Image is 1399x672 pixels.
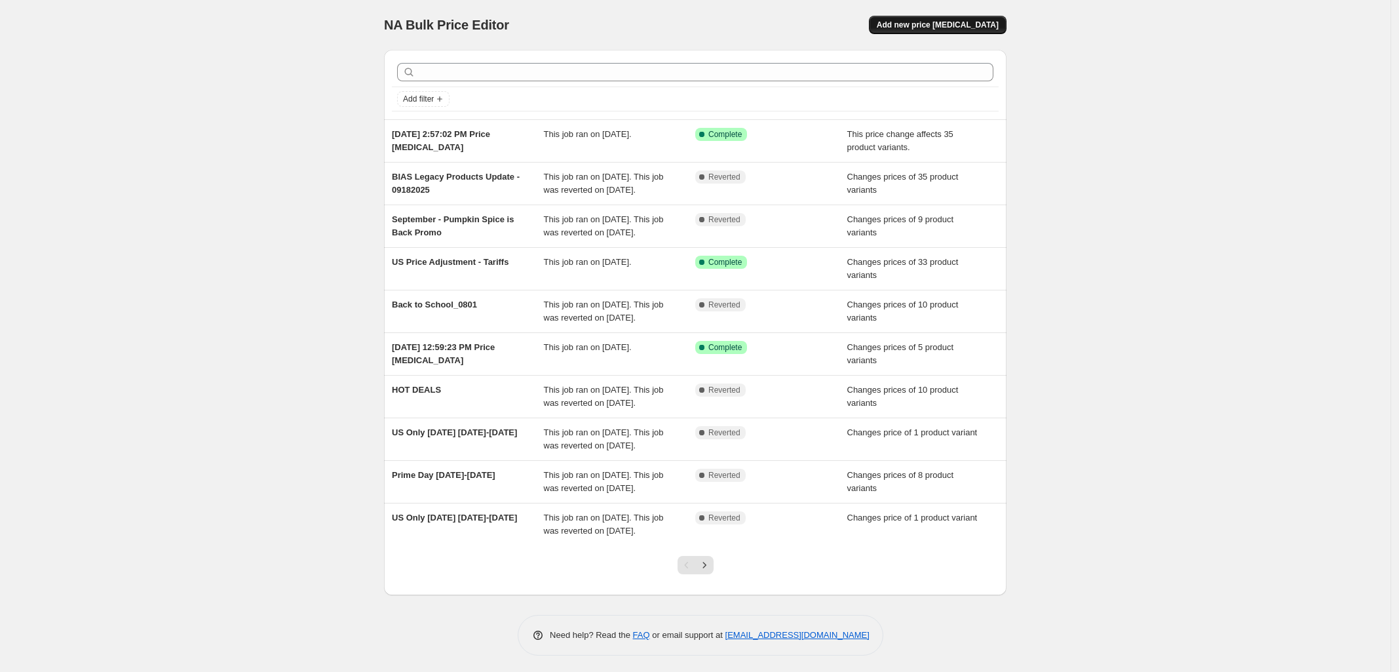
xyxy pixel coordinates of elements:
[847,385,959,408] span: Changes prices of 10 product variants
[708,300,740,310] span: Reverted
[847,129,953,152] span: This price change affects 35 product variants.
[650,630,725,640] span: or email support at
[847,513,978,523] span: Changes price of 1 product variant
[544,129,632,139] span: This job ran on [DATE].
[392,513,517,523] span: US Only [DATE] [DATE]-[DATE]
[392,172,520,195] span: BIAS Legacy Products Update - 09182025
[392,257,508,267] span: US Price Adjustment - Tariffs
[392,300,477,309] span: Back to School_0801
[869,16,1006,34] button: Add new price [MEDICAL_DATA]
[384,18,509,32] span: NA Bulk Price Editor
[544,470,664,493] span: This job ran on [DATE]. This job was reverted on [DATE].
[403,94,434,104] span: Add filter
[708,172,740,182] span: Reverted
[708,342,742,353] span: Complete
[708,427,740,438] span: Reverted
[847,172,959,195] span: Changes prices of 35 product variants
[397,91,450,107] button: Add filter
[708,513,740,523] span: Reverted
[544,427,664,450] span: This job ran on [DATE]. This job was reverted on [DATE].
[678,556,714,574] nav: Pagination
[695,556,714,574] button: Next
[550,630,633,640] span: Need help? Read the
[392,129,490,152] span: [DATE] 2:57:02 PM Price [MEDICAL_DATA]
[392,427,517,437] span: US Only [DATE] [DATE]-[DATE]
[392,470,495,480] span: Prime Day [DATE]-[DATE]
[725,630,870,640] a: [EMAIL_ADDRESS][DOMAIN_NAME]
[392,342,495,365] span: [DATE] 12:59:23 PM Price [MEDICAL_DATA]
[877,20,999,30] span: Add new price [MEDICAL_DATA]
[847,342,954,365] span: Changes prices of 5 product variants
[847,300,959,323] span: Changes prices of 10 product variants
[544,342,632,352] span: This job ran on [DATE].
[708,257,742,267] span: Complete
[544,214,664,237] span: This job ran on [DATE]. This job was reverted on [DATE].
[847,470,954,493] span: Changes prices of 8 product variants
[847,257,959,280] span: Changes prices of 33 product variants
[708,470,740,481] span: Reverted
[544,257,632,267] span: This job ran on [DATE].
[708,385,740,395] span: Reverted
[708,129,742,140] span: Complete
[544,385,664,408] span: This job ran on [DATE]. This job was reverted on [DATE].
[633,630,650,640] a: FAQ
[847,214,954,237] span: Changes prices of 9 product variants
[708,214,740,225] span: Reverted
[544,513,664,536] span: This job ran on [DATE]. This job was reverted on [DATE].
[544,172,664,195] span: This job ran on [DATE]. This job was reverted on [DATE].
[392,385,441,395] span: HOT DEALS
[392,214,514,237] span: September - Pumpkin Spice is Back Promo
[847,427,978,437] span: Changes price of 1 product variant
[544,300,664,323] span: This job ran on [DATE]. This job was reverted on [DATE].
